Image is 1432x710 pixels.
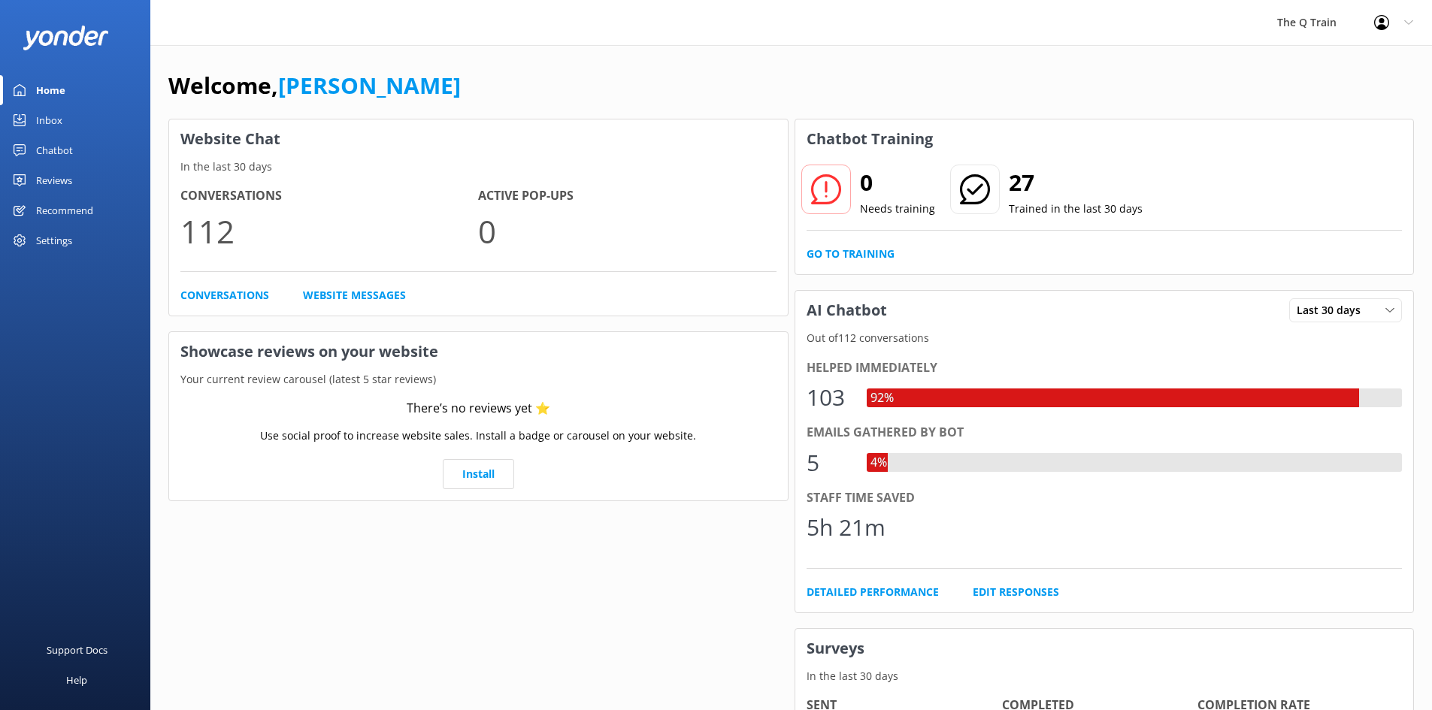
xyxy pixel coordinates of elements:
[1297,302,1370,319] span: Last 30 days
[807,445,852,481] div: 5
[795,330,1414,346] p: Out of 112 conversations
[1009,201,1143,217] p: Trained in the last 30 days
[795,119,944,159] h3: Chatbot Training
[407,399,550,418] div: There’s no reviews yet ⭐
[867,388,898,408] div: 92%
[443,459,514,489] a: Install
[795,668,1414,684] p: In the last 30 days
[180,206,478,256] p: 112
[169,371,788,388] p: Your current review carousel (latest 5 star reviews)
[36,195,93,225] div: Recommend
[278,70,461,101] a: [PERSON_NAME]
[303,287,406,304] a: Website Messages
[807,488,1403,508] div: Staff time saved
[478,186,776,206] h4: Active Pop-ups
[169,159,788,175] p: In the last 30 days
[36,105,62,135] div: Inbox
[860,201,935,217] p: Needs training
[807,423,1403,443] div: Emails gathered by bot
[169,119,788,159] h3: Website Chat
[260,428,696,444] p: Use social proof to increase website sales. Install a badge or carousel on your website.
[36,225,72,255] div: Settings
[807,246,895,262] a: Go to Training
[36,135,73,165] div: Chatbot
[36,75,65,105] div: Home
[795,629,1414,668] h3: Surveys
[867,453,891,473] div: 4%
[807,358,1403,378] div: Helped immediately
[1009,165,1143,201] h2: 27
[478,206,776,256] p: 0
[168,68,461,104] h1: Welcome,
[973,584,1059,600] a: Edit Responses
[180,186,478,206] h4: Conversations
[795,291,898,330] h3: AI Chatbot
[23,26,109,50] img: yonder-white-logo.png
[807,379,852,415] div: 103
[66,665,87,695] div: Help
[47,635,107,665] div: Support Docs
[169,332,788,371] h3: Showcase reviews on your website
[180,287,269,304] a: Conversations
[807,509,886,545] div: 5h 21m
[807,584,939,600] a: Detailed Performance
[860,165,935,201] h2: 0
[36,165,72,195] div: Reviews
